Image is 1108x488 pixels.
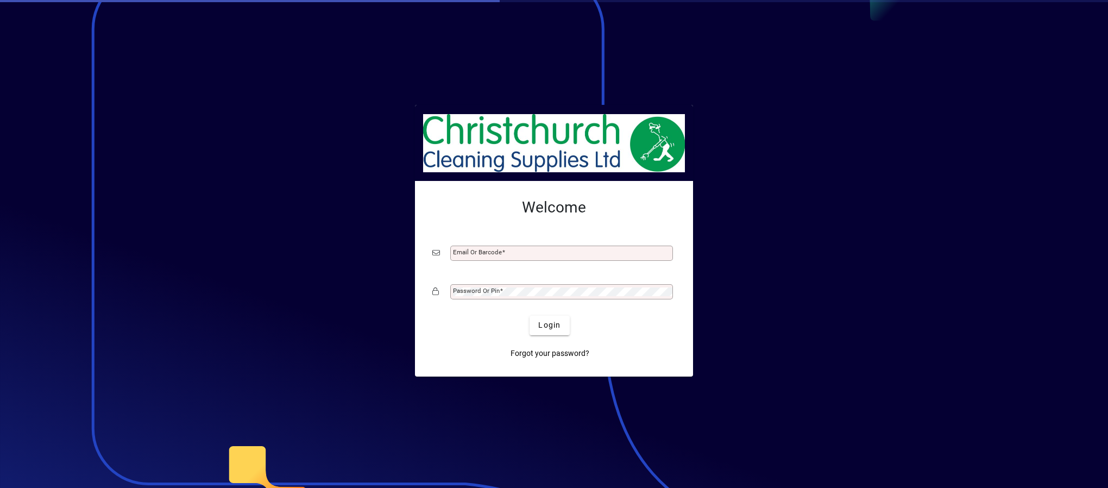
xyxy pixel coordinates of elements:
span: Forgot your password? [511,348,589,359]
button: Login [530,316,569,335]
h2: Welcome [432,198,676,217]
mat-label: Email or Barcode [453,248,502,256]
a: Forgot your password? [506,344,594,364]
span: Login [538,320,561,331]
mat-label: Password or Pin [453,287,500,295]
